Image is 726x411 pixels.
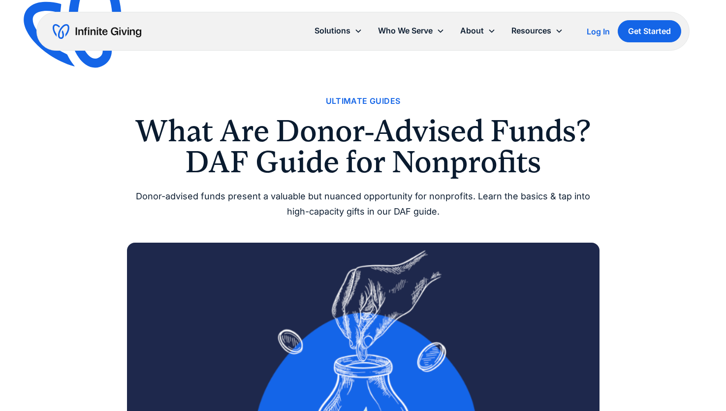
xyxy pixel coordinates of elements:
[587,26,610,37] a: Log In
[460,24,484,37] div: About
[307,20,370,41] div: Solutions
[378,24,433,37] div: Who We Serve
[452,20,504,41] div: About
[618,20,681,42] a: Get Started
[127,189,600,219] div: Donor-advised funds present a valuable but nuanced opportunity for nonprofits. Learn the basics &...
[326,95,401,108] a: Ultimate Guides
[504,20,571,41] div: Resources
[587,28,610,35] div: Log In
[53,24,141,39] a: home
[315,24,350,37] div: Solutions
[511,24,551,37] div: Resources
[370,20,452,41] div: Who We Serve
[127,116,600,177] h1: What Are Donor-Advised Funds? DAF Guide for Nonprofits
